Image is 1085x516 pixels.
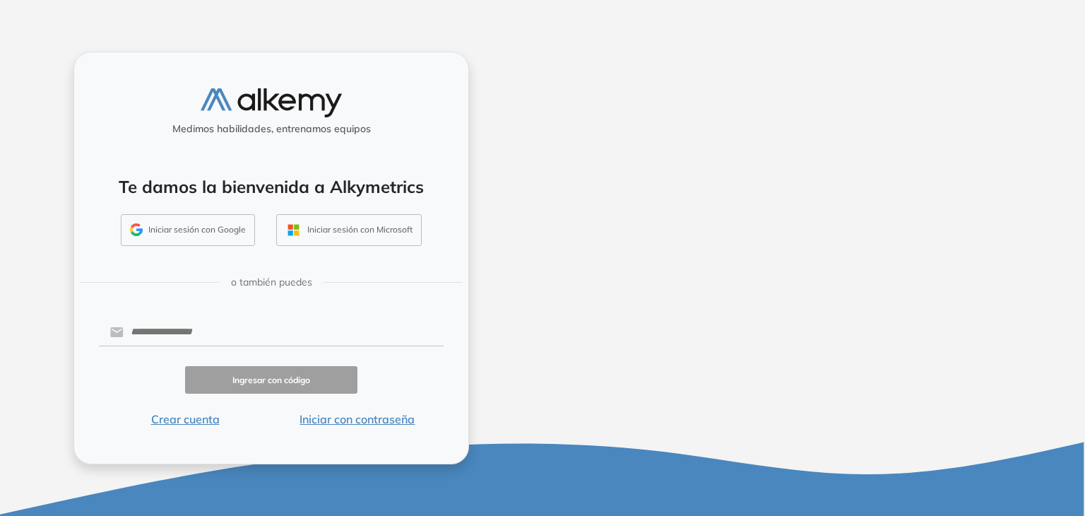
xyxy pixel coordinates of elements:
button: Crear cuenta [99,411,271,428]
button: Ingresar con código [185,366,357,394]
button: Iniciar sesión con Google [121,214,255,247]
button: Iniciar sesión con Microsoft [276,214,422,247]
h5: Medimos habilidades, entrenamos equipos [80,123,463,135]
img: GMAIL_ICON [130,223,143,236]
span: o también puedes [231,275,312,290]
img: logo-alkemy [201,88,342,117]
img: OUTLOOK_ICON [285,222,302,238]
button: Iniciar con contraseña [271,411,444,428]
h4: Te damos la bienvenida a Alkymetrics [93,177,450,197]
